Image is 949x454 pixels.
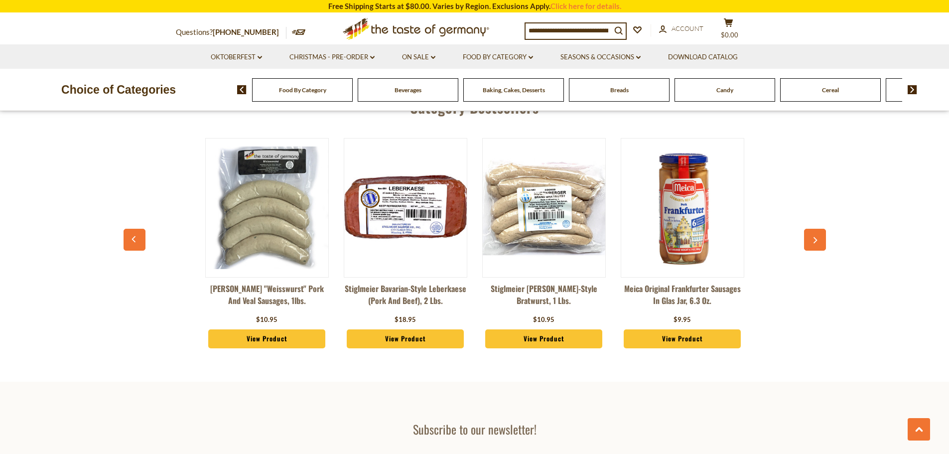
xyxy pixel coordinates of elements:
a: Cereal [822,86,839,94]
a: Stiglmeier Bavarian-style Leberkaese (pork and beef), 2 lbs. [344,283,467,312]
a: Oktoberfest [211,52,262,63]
div: $18.95 [395,315,416,325]
a: View Product [208,329,326,348]
a: Account [659,23,703,34]
a: Candy [716,86,733,94]
a: Stiglmeier [PERSON_NAME]-style Bratwurst, 1 lbs. [482,283,606,312]
img: Binkert's [206,147,328,269]
span: $0.00 [721,31,738,39]
a: View Product [347,329,464,348]
span: Account [672,24,703,32]
h3: Subscribe to our newsletter! [329,422,621,437]
a: [PERSON_NAME] "Weisswurst" Pork and Veal Sausages, 1lbs. [205,283,329,312]
a: On Sale [402,52,435,63]
a: Christmas - PRE-ORDER [289,52,375,63]
a: Download Catalog [668,52,738,63]
img: Stiglmeier Bavarian-style Leberkaese (pork and beef), 2 lbs. [344,147,467,269]
a: [PHONE_NUMBER] [213,27,279,36]
a: Beverages [395,86,421,94]
a: Seasons & Occasions [560,52,641,63]
a: View Product [485,329,603,348]
a: Click here for details. [550,1,621,10]
a: Food By Category [279,86,326,94]
button: $0.00 [714,18,744,43]
img: previous arrow [237,85,247,94]
a: Baking, Cakes, Desserts [483,86,545,94]
a: Breads [610,86,629,94]
a: View Product [624,329,741,348]
p: Questions? [176,26,286,39]
div: $9.95 [674,315,691,325]
a: Food By Category [463,52,533,63]
div: $10.95 [533,315,554,325]
div: $10.95 [256,315,277,325]
img: Stiglmeier Nuernberger-style Bratwurst, 1 lbs. [483,147,605,269]
a: Meica Original Frankfurter Sausages in glas jar, 6.3 oz. [621,283,744,312]
img: Meica Original Frankfurter Sausages in glas jar, 6.3 oz. [621,147,744,269]
img: next arrow [908,85,917,94]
